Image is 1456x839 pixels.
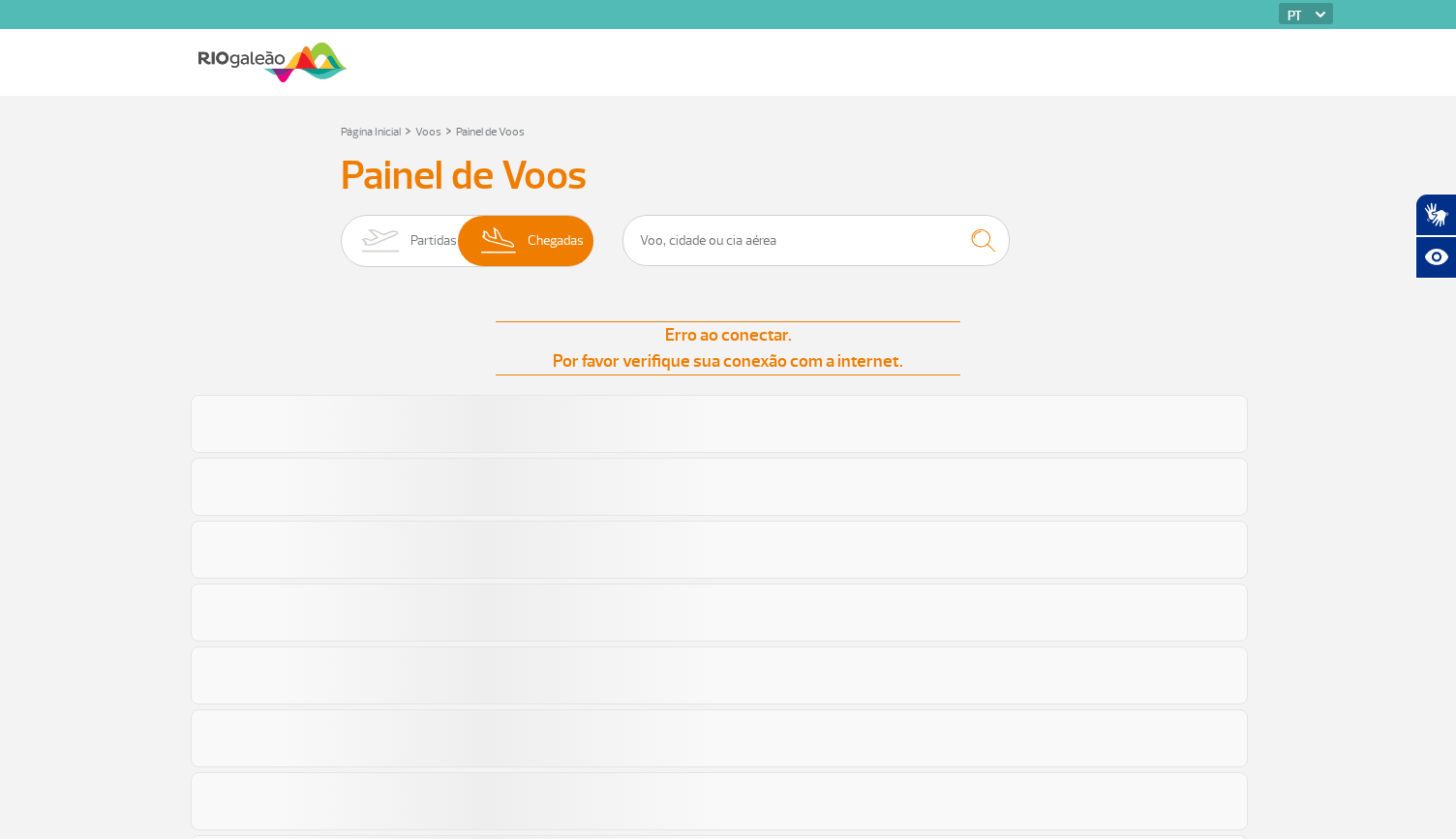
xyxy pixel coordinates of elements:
a: > [445,119,452,141]
img: slider-embarque [349,216,410,266]
button: Abrir tradutor de língua de sinais. [1415,194,1456,236]
h3: Painel de Voos [341,152,1115,200]
a: Página Inicial [341,125,401,139]
div: Erro ao conectar. Por favor verifique sua conexão com a internet. [496,321,960,375]
input: Voo, cidade ou cia aérea [622,215,1010,266]
span: Partidas [410,216,457,266]
a: Painel de Voos [456,125,525,139]
img: slider-desembarque [470,216,528,266]
a: > [405,119,411,141]
button: Abrir recursos assistivos. [1415,236,1456,279]
a: Voos [415,125,441,139]
span: Chegadas [528,216,584,266]
div: Plugin de acessibilidade da Hand Talk. [1415,194,1456,279]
